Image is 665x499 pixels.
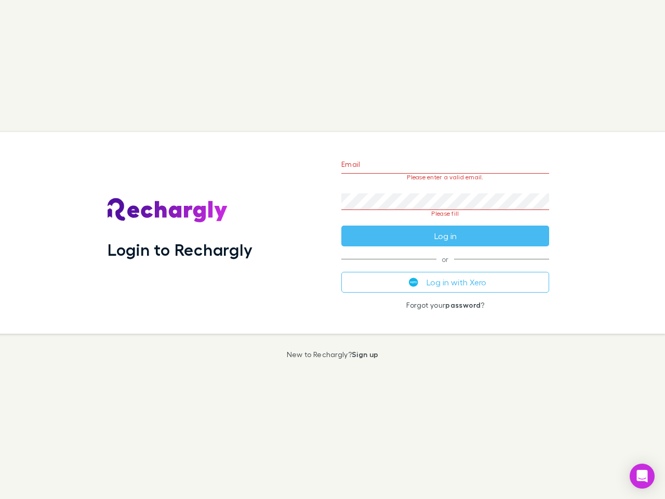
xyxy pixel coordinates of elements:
a: Sign up [352,350,378,359]
p: Forgot your ? [341,301,549,309]
h1: Login to Rechargly [108,240,252,259]
div: Open Intercom Messenger [630,464,655,489]
img: Xero's logo [409,278,418,287]
p: Please enter a valid email. [341,174,549,181]
img: Rechargly's Logo [108,198,228,223]
a: password [445,300,481,309]
button: Log in [341,226,549,246]
p: New to Rechargly? [287,350,379,359]
button: Log in with Xero [341,272,549,293]
p: Please fill [341,210,549,217]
